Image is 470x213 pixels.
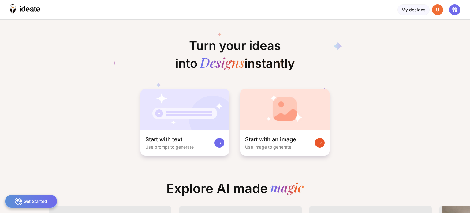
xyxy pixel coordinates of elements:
[270,181,304,196] div: magic
[432,4,443,15] div: U
[240,89,330,130] img: startWithImageCardBg.jpg
[140,89,229,130] img: startWithTextCardBg.jpg
[145,144,194,150] div: Use prompt to generate
[397,4,430,15] div: My designs
[5,195,57,208] div: Get Started
[145,136,182,143] div: Start with text
[162,181,308,201] div: Explore AI made
[245,144,291,150] div: Use image to generate
[245,136,296,143] div: Start with an image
